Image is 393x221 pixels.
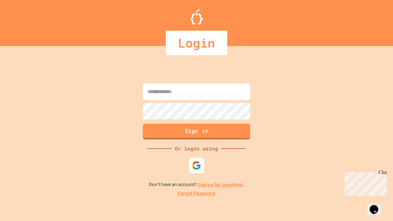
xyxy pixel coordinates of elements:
p: Don't have an account? [149,181,244,188]
div: Or login using [172,145,221,152]
div: Login [166,31,227,55]
div: Chat with us now!Close [2,2,42,39]
button: Sign in [143,124,250,139]
img: Logo.svg [190,9,203,25]
a: Sign up for JuiceMind. [198,181,244,188]
iframe: chat widget [342,170,387,196]
iframe: chat widget [367,196,387,215]
a: Forgot Password [178,190,215,197]
img: google-icon.svg [192,161,201,170]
